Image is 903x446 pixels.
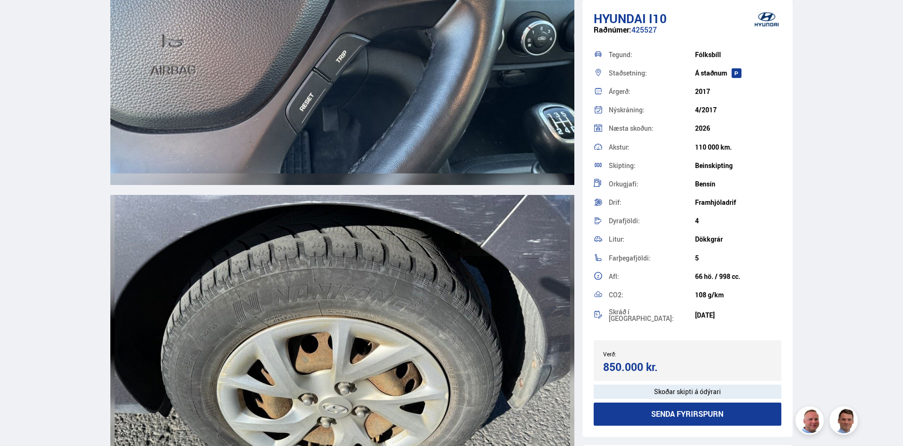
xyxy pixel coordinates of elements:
[695,254,781,262] div: 5
[695,291,781,299] div: 108 g/km
[8,4,36,32] button: Opna LiveChat spjallviðmót
[594,385,782,399] div: Skoðar skipti á ódýrari
[695,311,781,319] div: [DATE]
[594,10,646,27] span: Hyundai
[603,361,685,373] div: 850.000 kr.
[649,10,667,27] span: i10
[695,143,781,151] div: 110 000 km.
[695,69,781,77] div: Á staðnum
[695,217,781,225] div: 4
[609,144,695,151] div: Akstur:
[609,125,695,132] div: Næsta skoðun:
[695,236,781,243] div: Dökkgrár
[695,180,781,188] div: Bensín
[695,106,781,114] div: 4/2017
[695,51,781,59] div: Fólksbíll
[695,273,781,280] div: 66 hö. / 998 cc.
[609,107,695,113] div: Nýskráning:
[609,236,695,243] div: Litur:
[594,403,782,426] button: Senda fyrirspurn
[831,408,859,436] img: FbJEzSuNWCJXmdc-.webp
[594,25,782,44] div: 425527
[748,5,786,34] img: brand logo
[609,309,695,322] div: Skráð í [GEOGRAPHIC_DATA]:
[609,88,695,95] div: Árgerð:
[594,25,631,35] span: Raðnúmer:
[603,351,688,357] div: Verð:
[609,199,695,206] div: Drif:
[609,51,695,58] div: Tegund:
[695,199,781,206] div: Framhjóladrif
[609,292,695,298] div: CO2:
[609,162,695,169] div: Skipting:
[695,162,781,169] div: Beinskipting
[609,255,695,261] div: Farþegafjöldi:
[797,408,825,436] img: siFngHWaQ9KaOqBr.png
[609,218,695,224] div: Dyrafjöldi:
[695,125,781,132] div: 2026
[695,88,781,95] div: 2017
[609,70,695,76] div: Staðsetning:
[609,181,695,187] div: Orkugjafi:
[609,273,695,280] div: Afl:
